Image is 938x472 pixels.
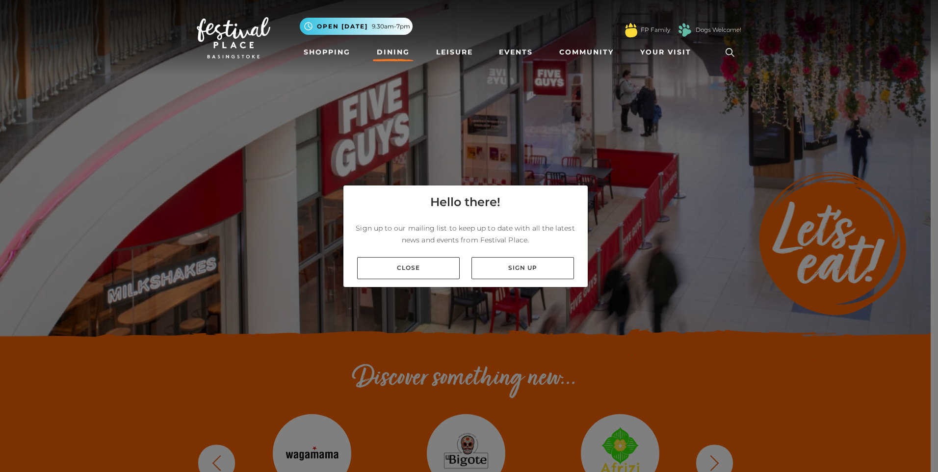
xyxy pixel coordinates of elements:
span: Open [DATE] [317,22,368,31]
h4: Hello there! [430,193,500,211]
span: 9.30am-7pm [372,22,410,31]
a: Leisure [432,43,477,61]
a: Community [555,43,618,61]
button: Open [DATE] 9.30am-7pm [300,18,413,35]
a: FP Family [641,26,670,34]
img: Festival Place Logo [197,17,270,58]
a: Dogs Welcome! [696,26,741,34]
a: Your Visit [636,43,700,61]
a: Dining [373,43,414,61]
a: Sign up [471,257,574,279]
p: Sign up to our mailing list to keep up to date with all the latest news and events from Festival ... [351,222,580,246]
a: Close [357,257,460,279]
span: Your Visit [640,47,691,57]
a: Shopping [300,43,354,61]
a: Events [495,43,537,61]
